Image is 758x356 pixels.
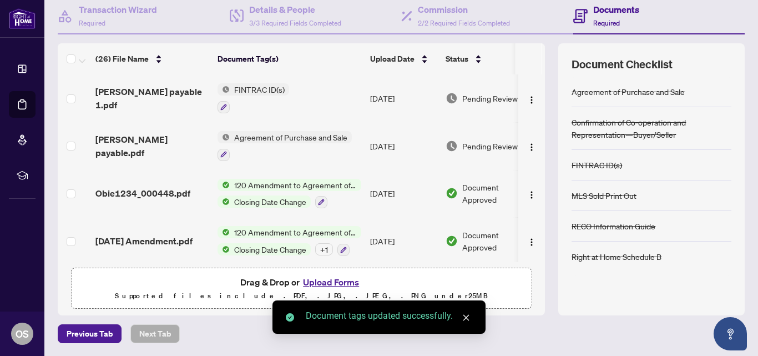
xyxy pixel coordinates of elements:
span: [PERSON_NAME] payable.pdf [95,133,209,159]
span: [DATE] Amendment.pdf [95,234,193,248]
span: Closing Date Change [230,243,311,255]
img: Document Status [446,140,458,152]
img: Logo [527,143,536,152]
div: FINTRAC ID(s) [572,159,622,171]
span: Required [79,19,105,27]
th: Status [441,43,535,74]
span: 120 Amendment to Agreement of Purchase and Sale [230,179,361,191]
img: Status Icon [218,83,230,96]
img: Status Icon [218,131,230,143]
img: Status Icon [218,226,230,238]
img: Document Status [446,235,458,247]
p: Supported files include .PDF, .JPG, .JPEG, .PNG under 25 MB [78,289,524,303]
div: Right at Home Schedule B [572,250,661,263]
h4: Transaction Wizard [79,3,157,16]
button: Logo [523,184,540,202]
h4: Documents [593,3,639,16]
img: logo [9,8,36,29]
span: (26) File Name [95,53,149,65]
button: Status IconAgreement of Purchase and Sale [218,131,352,161]
div: Confirmation of Co-operation and Representation—Buyer/Seller [572,116,731,141]
span: Closing Date Change [230,195,311,208]
button: Next Tab [130,324,180,343]
button: Previous Tab [58,324,122,343]
button: Open asap [714,317,747,350]
span: FINTRAC ID(s) [230,83,289,96]
button: Status IconFINTRAC ID(s) [218,83,289,113]
div: MLS Sold Print Out [572,189,636,202]
span: Obie1234_000448.pdf [95,187,190,200]
span: Previous Tab [67,325,113,343]
span: Pending Review [462,92,518,104]
div: + 1 [315,243,333,255]
img: Logo [527,190,536,199]
span: [PERSON_NAME] payable 1.pdf [95,85,209,112]
span: Document Approved [462,229,531,253]
span: 120 Amendment to Agreement of Purchase and Sale [230,226,361,238]
button: Logo [523,89,540,107]
div: RECO Information Guide [572,220,655,232]
button: Upload Forms [300,275,362,289]
span: Agreement of Purchase and Sale [230,131,352,143]
div: Document tags updated successfully. [306,309,472,323]
img: Status Icon [218,179,230,191]
img: Status Icon [218,243,230,255]
img: Logo [527,238,536,247]
button: Status Icon120 Amendment to Agreement of Purchase and SaleStatus IconClosing Date Change [218,179,361,209]
td: [DATE] [366,74,441,122]
td: [DATE] [366,122,441,170]
span: OS [16,326,29,342]
td: [DATE] [366,217,441,265]
span: check-circle [286,313,294,322]
div: Agreement of Purchase and Sale [572,86,685,98]
span: Upload Date [370,53,415,65]
span: close [462,314,470,322]
span: 2/2 Required Fields Completed [418,19,510,27]
span: Drag & Drop orUpload FormsSupported files include .PDF, .JPG, .JPEG, .PNG under25MB [72,268,531,309]
img: Document Status [446,92,458,104]
th: (26) File Name [91,43,213,74]
span: Document Checklist [572,57,673,72]
img: Logo [527,96,536,104]
img: Document Status [446,187,458,199]
th: Upload Date [366,43,441,74]
button: Status Icon120 Amendment to Agreement of Purchase and SaleStatus IconClosing Date Change+1 [218,226,361,256]
span: Drag & Drop or [240,275,362,289]
span: Pending Review [462,140,518,152]
span: Document Approved [462,181,531,205]
button: Logo [523,137,540,155]
img: Status Icon [218,195,230,208]
span: Status [446,53,468,65]
button: Logo [523,232,540,250]
a: Close [460,312,472,324]
td: [DATE] [366,170,441,218]
span: 3/3 Required Fields Completed [249,19,341,27]
h4: Details & People [249,3,341,16]
h4: Commission [418,3,510,16]
span: Required [593,19,620,27]
th: Document Tag(s) [213,43,366,74]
